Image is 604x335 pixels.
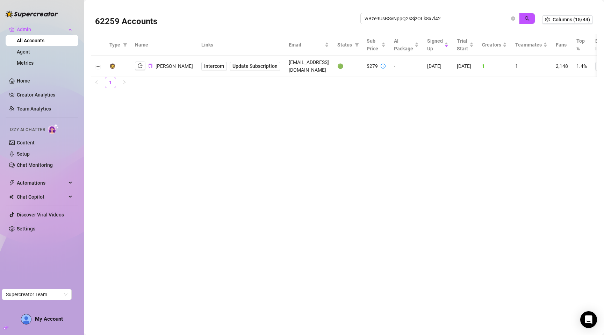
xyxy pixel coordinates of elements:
span: [PERSON_NAME] [156,63,193,69]
span: My Account [35,316,63,322]
a: Home [17,78,30,84]
a: Intercom [201,62,227,70]
span: search [525,16,530,21]
button: right [119,77,130,88]
span: Izzy AI Chatter [10,127,45,133]
img: AD_cMMTxCeTpmN1d5MnKJ1j-_uXZCpTKapSSqNGg4PyXtR_tCW7gZXTNmFz2tpVv9LSyNV7ff1CaS4f4q0HLYKULQOwoM5GQR... [21,314,31,324]
div: 🧔 [109,62,115,70]
button: Update Subscription [230,62,280,70]
th: Fans [552,34,572,56]
a: Setup [17,151,30,157]
a: Settings [17,226,35,231]
span: Admin [17,24,66,35]
span: filter [353,40,360,50]
th: Teammates [511,34,552,56]
th: Creators [478,34,511,56]
button: logout [135,62,145,70]
span: info-circle [381,64,386,69]
span: thunderbolt [9,180,15,186]
li: Previous Page [91,77,102,88]
span: Trial Start [457,37,468,52]
td: [DATE] [423,56,453,77]
th: Top % [572,34,591,56]
th: Sub Price [362,34,390,56]
span: build [3,325,8,330]
a: Content [17,140,35,145]
a: Creator Analytics [17,89,73,100]
th: Links [197,34,285,56]
span: crown [9,27,15,32]
span: right [122,80,127,84]
span: Update Subscription [232,63,278,69]
li: Next Page [119,77,130,88]
span: 🟢 [337,63,343,69]
img: logo-BBDzfeDw.svg [6,10,58,17]
span: logout [138,63,143,68]
span: 1 [482,63,485,69]
a: All Accounts [17,38,44,43]
a: 1 [105,77,116,88]
span: Automations [17,177,66,188]
span: Teammates [515,41,542,49]
span: 1.4% [576,63,587,69]
span: left [94,80,99,84]
span: Status [337,41,352,49]
span: 2,148 [556,63,568,69]
span: Signed Up [427,37,443,52]
button: Columns (15/44) [542,15,593,24]
div: $279 [367,62,378,70]
th: Signed Up [423,34,453,56]
th: Email [285,34,333,56]
button: left [91,77,102,88]
span: copy [148,64,153,68]
span: Sub Price [367,37,380,52]
a: Team Analytics [17,106,51,112]
th: Trial Start [453,34,478,56]
span: 1 [515,63,518,69]
a: Discover Viral Videos [17,212,64,218]
div: Open Intercom Messenger [580,311,597,328]
span: Supercreator Team [6,289,67,300]
th: Name [131,34,197,56]
td: [DATE] [453,56,478,77]
button: close-circle [511,16,515,21]
span: Columns (15/44) [553,17,590,22]
span: filter [123,43,127,47]
span: AI Package [394,37,413,52]
input: Search by UID / Name / Email / Creator Username [365,15,510,22]
span: Email [289,41,323,49]
a: Metrics [17,60,34,66]
a: Agent [17,49,30,55]
td: - [390,56,423,77]
h3: 62259 Accounts [95,16,157,27]
span: filter [122,40,129,50]
button: Copy Account UID [148,63,153,69]
span: Type [109,41,120,49]
button: Expand row [95,64,101,69]
img: Chat Copilot [9,194,14,199]
a: Chat Monitoring [17,162,53,168]
span: filter [355,43,359,47]
td: [EMAIL_ADDRESS][DOMAIN_NAME] [285,56,333,77]
th: AI Package [390,34,423,56]
span: setting [545,17,550,22]
span: Creators [482,41,501,49]
img: AI Chatter [48,124,59,134]
span: Intercom [204,62,224,70]
span: Chat Copilot [17,191,66,202]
